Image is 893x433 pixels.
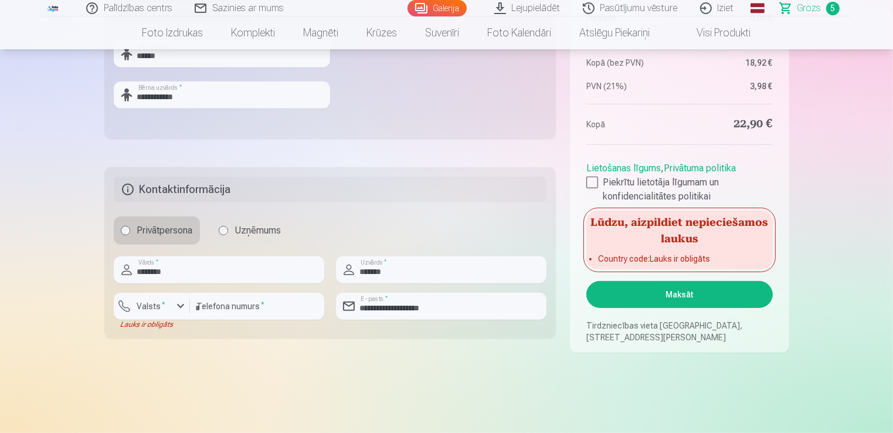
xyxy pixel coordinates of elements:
a: Magnēti [290,16,353,49]
dd: 3,98 € [685,80,773,92]
label: Privātpersona [114,216,200,245]
div: , [586,157,772,204]
label: Piekrītu lietotāja līgumam un konfidencialitātes politikai [586,175,772,204]
a: Foto izdrukas [128,16,218,49]
dd: 22,90 € [685,116,773,133]
div: Lauks ir obligāts [114,320,190,329]
a: Komplekti [218,16,290,49]
label: Valsts [133,300,171,312]
span: Grozs [797,1,821,15]
h5: Lūdzu, aizpildiet nepieciešamos laukus [586,211,772,248]
span: 5 [826,2,840,15]
dt: PVN (21%) [586,80,674,92]
li: Country code : Lauks ir obligāts [598,253,760,265]
p: Tirdzniecības vieta [GEOGRAPHIC_DATA], [STREET_ADDRESS][PERSON_NAME] [586,320,772,343]
dd: 18,92 € [685,57,773,69]
input: Privātpersona [121,226,130,235]
dt: Kopā [586,116,674,133]
a: Suvenīri [412,16,474,49]
button: Valsts* [114,293,190,320]
img: /fa1 [47,5,60,12]
input: Uzņēmums [219,226,228,235]
label: Uzņēmums [212,216,288,245]
a: Privātuma politika [664,163,736,174]
a: Visi produkti [664,16,765,49]
a: Atslēgu piekariņi [566,16,664,49]
a: Foto kalendāri [474,16,566,49]
a: Lietošanas līgums [586,163,661,174]
h5: Kontaktinformācija [114,177,547,202]
a: Krūzes [353,16,412,49]
dt: Kopā (bez PVN) [586,57,674,69]
button: Maksāt [586,281,772,308]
